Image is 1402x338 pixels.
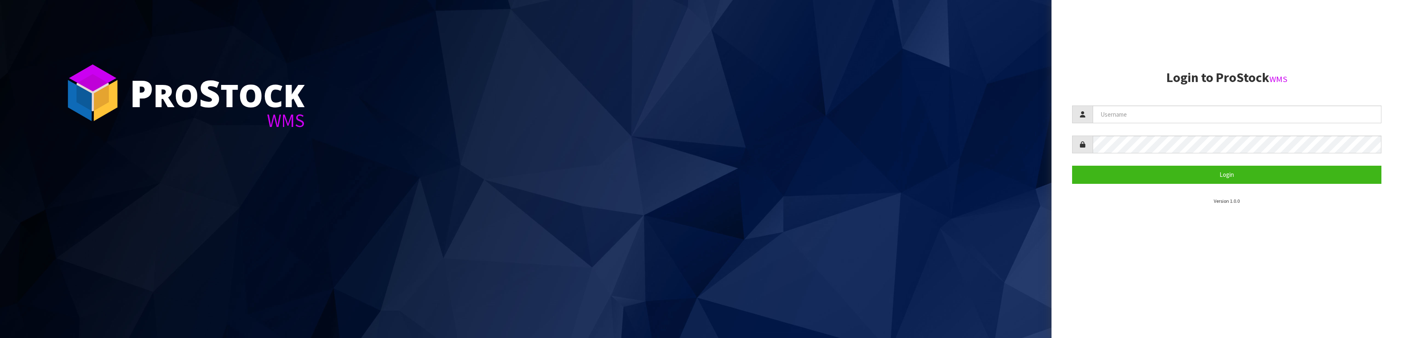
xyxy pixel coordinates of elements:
[62,62,124,124] img: ProStock Cube
[130,111,305,130] div: WMS
[1269,74,1288,84] small: WMS
[1072,70,1381,85] h2: Login to ProStock
[130,74,305,111] div: ro tock
[1093,106,1381,123] input: Username
[1072,166,1381,183] button: Login
[199,68,220,118] span: S
[130,68,153,118] span: P
[1214,198,1240,204] small: Version 1.0.0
